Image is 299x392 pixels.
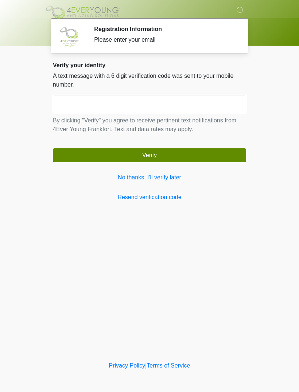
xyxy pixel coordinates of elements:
p: A text message with a 6 digit verification code was sent to your mobile number. [53,72,246,89]
button: Verify [53,148,246,162]
a: | [145,362,147,369]
div: Please enter your email [94,35,235,44]
h2: Verify your identity [53,62,246,69]
img: 4Ever Young Frankfort Logo [46,5,120,19]
a: Privacy Policy [109,362,145,369]
a: No thanks, I'll verify later [53,173,246,182]
img: Agent Avatar [58,26,80,47]
a: Resend verification code [53,193,246,202]
a: Terms of Service [147,362,190,369]
p: By clicking "Verify" you agree to receive pertinent text notifications from 4Ever Young Frankfort... [53,116,246,134]
h2: Registration Information [94,26,235,33]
